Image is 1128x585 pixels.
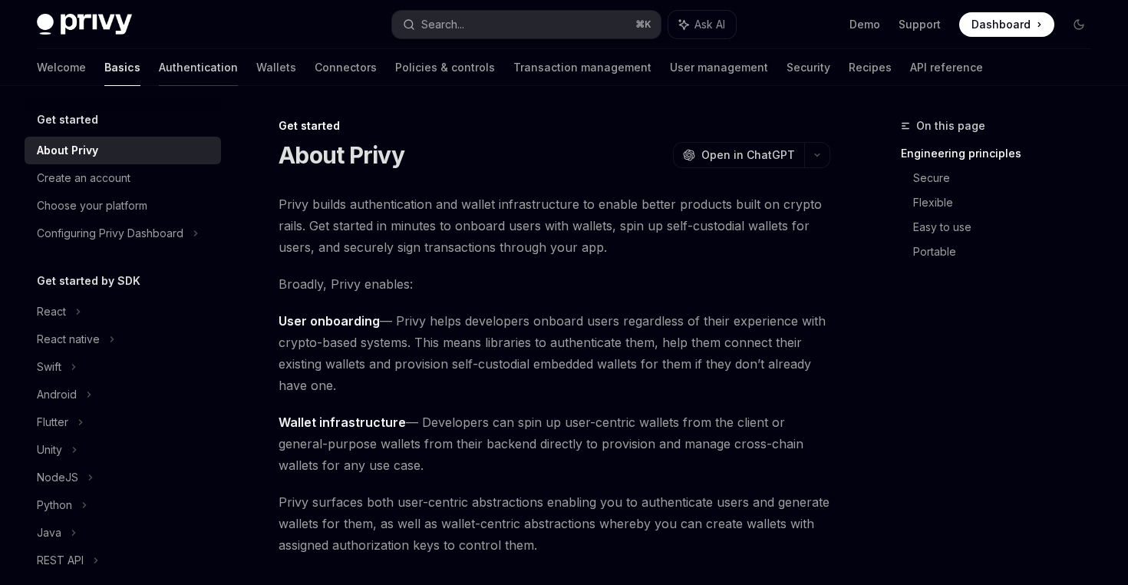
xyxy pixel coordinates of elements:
strong: Wallet infrastructure [279,415,406,430]
div: Search... [421,15,464,34]
span: ⌘ K [635,18,651,31]
div: Flutter [37,413,68,431]
a: User management [670,49,768,86]
a: Transaction management [513,49,651,86]
div: Create an account [37,169,130,187]
div: React native [37,330,100,349]
button: Toggle dark mode [1067,12,1091,37]
a: Basics [104,49,140,86]
span: On this page [916,117,985,135]
img: dark logo [37,14,132,35]
div: Python [37,496,72,514]
span: Dashboard [971,17,1031,32]
button: Search...⌘K [392,11,660,38]
a: Support [899,17,941,32]
a: Secure [913,166,1103,190]
a: Create an account [25,164,221,192]
span: Privy surfaces both user-centric abstractions enabling you to authenticate users and generate wal... [279,491,830,556]
span: Privy builds authentication and wallet infrastructure to enable better products built on crypto r... [279,193,830,258]
button: Ask AI [668,11,736,38]
strong: User onboarding [279,313,380,329]
a: Wallets [256,49,296,86]
h5: Get started [37,111,98,129]
a: Choose your platform [25,192,221,220]
div: Get started [279,118,830,134]
div: Unity [37,441,62,459]
a: Policies & controls [395,49,495,86]
div: Android [37,385,77,404]
div: REST API [37,551,84,570]
span: — Privy helps developers onboard users regardless of their experience with crypto-based systems. ... [279,310,830,396]
a: Flexible [913,190,1103,215]
a: Portable [913,240,1103,264]
div: Java [37,524,61,542]
a: Connectors [315,49,377,86]
h5: Get started by SDK [37,272,140,290]
div: Configuring Privy Dashboard [37,224,183,243]
h1: About Privy [279,141,404,169]
a: Recipes [849,49,892,86]
div: NodeJS [37,468,78,487]
span: — Developers can spin up user-centric wallets from the client or general-purpose wallets from the... [279,411,830,476]
a: Security [787,49,830,86]
a: API reference [910,49,983,86]
a: Engineering principles [901,141,1103,166]
span: Ask AI [694,17,725,32]
a: Dashboard [959,12,1054,37]
span: Broadly, Privy enables: [279,273,830,295]
div: Swift [37,358,61,376]
a: Easy to use [913,215,1103,240]
button: Open in ChatGPT [673,142,804,168]
div: Choose your platform [37,197,147,215]
div: React [37,302,66,321]
a: About Privy [25,137,221,164]
a: Demo [849,17,880,32]
a: Welcome [37,49,86,86]
a: Authentication [159,49,238,86]
span: Open in ChatGPT [701,147,795,163]
div: About Privy [37,141,98,160]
